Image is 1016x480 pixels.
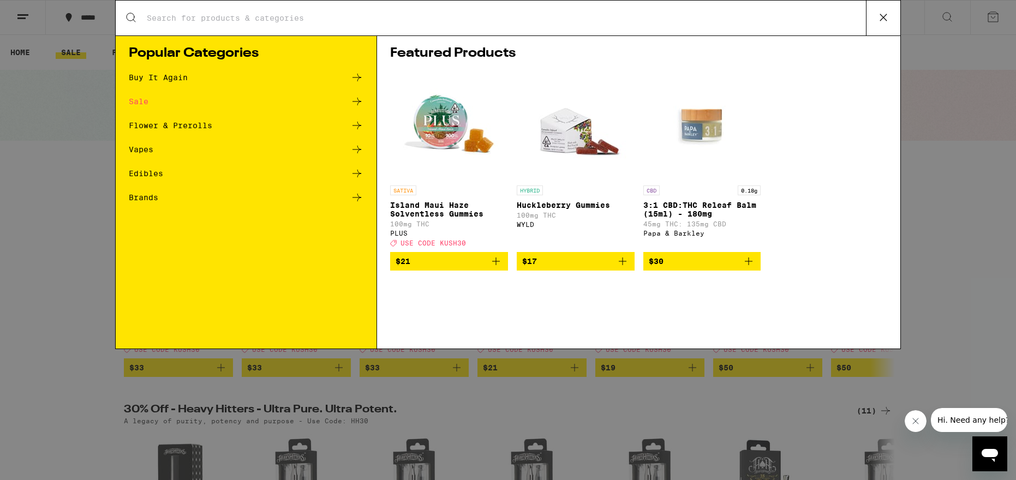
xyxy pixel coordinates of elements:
a: Open page for 3:1 CBD:THC Releaf Balm (15ml) - 180mg from Papa & Barkley [643,71,761,252]
p: 0.18g [738,185,761,195]
p: 100mg THC [517,212,635,219]
span: $21 [396,257,410,266]
a: Buy It Again [129,71,363,84]
div: Edibles [129,170,163,177]
a: Open page for Huckleberry Gummies from WYLD [517,71,635,252]
p: 100mg THC [390,220,508,227]
iframe: Button to launch messaging window [972,436,1007,471]
img: PLUS - Island Maui Haze Solventless Gummies [395,71,504,180]
p: HYBRID [517,185,543,195]
img: Papa & Barkley - 3:1 CBD:THC Releaf Balm (15ml) - 180mg [647,71,756,180]
a: Vapes [129,143,363,156]
div: Brands [129,194,158,201]
div: Flower & Prerolls [129,122,212,129]
button: Add to bag [390,252,508,271]
div: Sale [129,98,148,105]
img: WYLD - Huckleberry Gummies [521,71,630,180]
div: Vapes [129,146,153,153]
span: $30 [649,257,664,266]
p: SATIVA [390,185,416,195]
span: Hi. Need any help? [7,8,79,16]
iframe: Message from company [931,408,1007,432]
p: Island Maui Haze Solventless Gummies [390,201,508,218]
div: PLUS [390,230,508,237]
a: Brands [129,191,363,204]
a: Sale [129,95,363,108]
h1: Featured Products [390,47,887,60]
input: Search for products & categories [146,13,866,23]
div: WYLD [517,221,635,228]
span: $17 [522,257,537,266]
p: CBD [643,185,660,195]
span: USE CODE KUSH30 [401,239,466,247]
div: Buy It Again [129,74,188,81]
p: Huckleberry Gummies [517,201,635,209]
a: Flower & Prerolls [129,119,363,132]
a: Edibles [129,167,363,180]
div: Papa & Barkley [643,230,761,237]
a: Open page for Island Maui Haze Solventless Gummies from PLUS [390,71,508,252]
iframe: Close message [905,410,927,432]
button: Add to bag [643,252,761,271]
h1: Popular Categories [129,47,363,60]
p: 3:1 CBD:THC Releaf Balm (15ml) - 180mg [643,201,761,218]
button: Add to bag [517,252,635,271]
p: 45mg THC: 135mg CBD [643,220,761,227]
